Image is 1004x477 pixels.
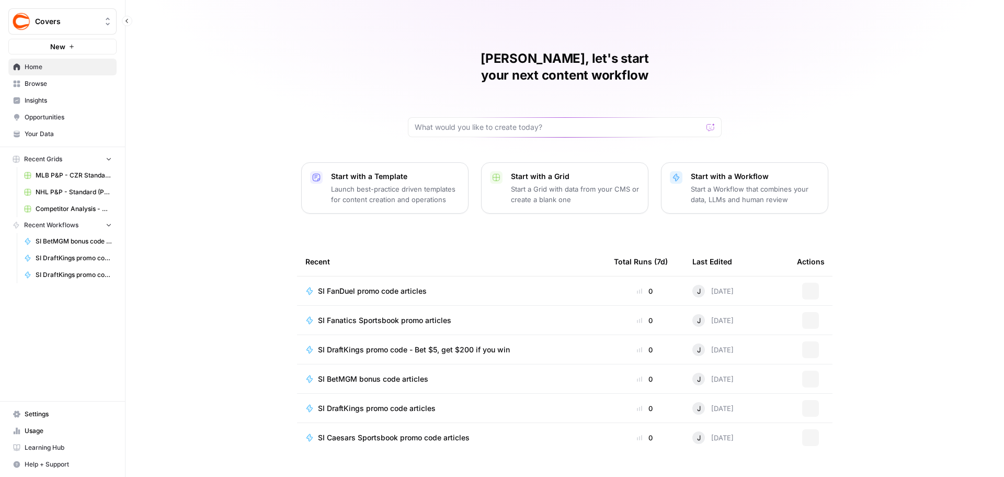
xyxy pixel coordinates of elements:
span: SI DraftKings promo code articles [318,403,436,414]
a: SI BetMGM bonus code articles [305,374,597,384]
a: Settings [8,406,117,423]
span: SI DraftKings promo code - Bet $5, get $200 if you win [36,270,112,280]
span: Learning Hub [25,443,112,452]
img: Covers Logo [12,12,31,31]
div: [DATE] [692,373,734,385]
span: SI DraftKings promo code - Bet $5, get $200 if you win [318,345,510,355]
a: SI DraftKings promo code - Bet $5, get $200 if you win [19,267,117,283]
span: SI BetMGM bonus code articles [318,374,428,384]
span: J [697,374,701,384]
div: [DATE] [692,314,734,327]
p: Start with a Workflow [691,171,819,182]
p: Start a Grid with data from your CMS or create a blank one [511,184,640,205]
span: Help + Support [25,460,112,469]
button: Workspace: Covers [8,8,117,35]
div: Last Edited [692,247,732,276]
span: J [697,432,701,443]
span: Usage [25,426,112,436]
span: New [50,41,65,52]
span: J [697,286,701,296]
div: 0 [614,432,676,443]
span: Competitor Analysis - URL Specific Grid [36,204,112,214]
p: Start a Workflow that combines your data, LLMs and human review [691,184,819,205]
a: NHL P&P - Standard (Production) Grid [19,184,117,201]
span: MLB P&P - CZR Standard (Production) Grid [36,171,112,180]
a: SI Fanatics Sportsbook promo articles [305,315,597,326]
span: SI BetMGM bonus code articles [36,237,112,246]
span: J [697,403,701,414]
a: SI DraftKings promo code articles [19,250,117,267]
div: [DATE] [692,285,734,297]
span: J [697,315,701,326]
div: 0 [614,345,676,355]
a: Usage [8,423,117,439]
span: SI DraftKings promo code articles [36,253,112,263]
span: Opportunities [25,113,112,122]
a: Learning Hub [8,439,117,456]
div: 0 [614,315,676,326]
a: SI DraftKings promo code articles [305,403,597,414]
div: Recent [305,247,597,276]
a: MLB P&P - CZR Standard (Production) Grid [19,167,117,184]
a: Browse [8,75,117,92]
span: Settings [25,409,112,419]
button: Start with a TemplateLaunch best-practice driven templates for content creation and operations [301,162,469,214]
a: Competitor Analysis - URL Specific Grid [19,201,117,217]
span: NHL P&P - Standard (Production) Grid [36,187,112,197]
a: Home [8,59,117,75]
div: 0 [614,374,676,384]
span: Recent Grids [24,154,62,164]
span: J [697,345,701,355]
span: SI Fanatics Sportsbook promo articles [318,315,451,326]
a: SI DraftKings promo code - Bet $5, get $200 if you win [305,345,597,355]
a: Opportunities [8,109,117,126]
p: Launch best-practice driven templates for content creation and operations [331,184,460,205]
button: Recent Grids [8,151,117,167]
span: Insights [25,96,112,105]
a: SI BetMGM bonus code articles [19,233,117,250]
p: Start with a Template [331,171,460,182]
div: [DATE] [692,343,734,356]
span: Recent Workflows [24,220,78,230]
span: SI FanDuel promo code articles [318,286,427,296]
a: SI FanDuel promo code articles [305,286,597,296]
button: Help + Support [8,456,117,473]
span: Your Data [25,129,112,139]
span: Browse [25,79,112,88]
div: 0 [614,403,676,414]
div: [DATE] [692,431,734,444]
div: 0 [614,286,676,296]
div: Actions [797,247,825,276]
div: [DATE] [692,402,734,415]
h1: [PERSON_NAME], let's start your next content workflow [408,50,722,84]
a: Your Data [8,126,117,142]
button: Recent Workflows [8,217,117,233]
button: Start with a WorkflowStart a Workflow that combines your data, LLMs and human review [661,162,828,214]
p: Start with a Grid [511,171,640,182]
button: Start with a GridStart a Grid with data from your CMS or create a blank one [481,162,648,214]
button: New [8,39,117,54]
a: Insights [8,92,117,109]
div: Total Runs (7d) [614,247,668,276]
input: What would you like to create today? [415,122,702,132]
a: SI Caesars Sportsbook promo code articles [305,432,597,443]
span: SI Caesars Sportsbook promo code articles [318,432,470,443]
span: Home [25,62,112,72]
span: Covers [35,16,98,27]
